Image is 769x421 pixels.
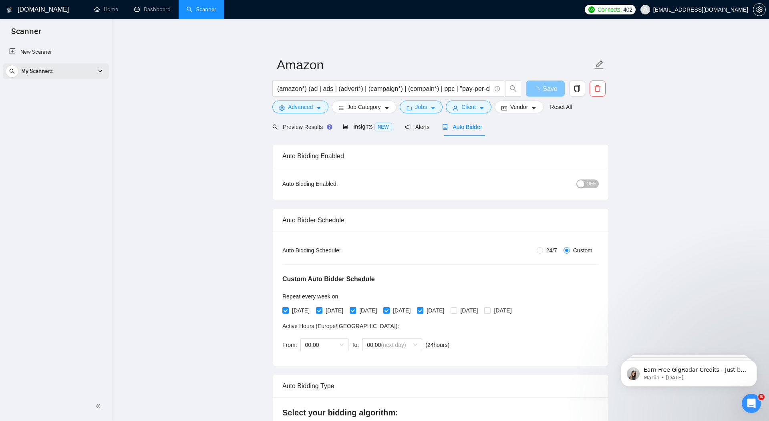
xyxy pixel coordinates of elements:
[3,63,109,83] li: My Scanners
[543,246,560,255] span: 24/7
[35,23,138,221] span: Earn Free GigRadar Credits - Just by Sharing Your Story! 💬 Want more credits for sending proposal...
[570,246,596,255] span: Custom
[590,85,605,92] span: delete
[510,103,528,111] span: Vendor
[35,31,138,38] p: Message from Mariia, sent 5w ago
[6,68,18,74] span: search
[282,342,297,348] span: From:
[7,4,12,16] img: logo
[187,6,216,13] a: searchScanner
[495,101,544,113] button: idcardVendorcaret-down
[390,306,414,315] span: [DATE]
[598,5,622,14] span: Connects:
[550,103,572,111] a: Reset All
[415,103,427,111] span: Jobs
[134,6,171,13] a: dashboardDashboard
[347,103,380,111] span: Job Category
[479,105,485,111] span: caret-down
[588,6,595,13] img: upwork-logo.png
[742,394,761,413] iframe: Intercom live chat
[384,105,390,111] span: caret-down
[3,44,109,60] li: New Scanner
[279,105,285,111] span: setting
[569,81,585,97] button: copy
[586,179,596,188] span: OFF
[6,65,18,78] button: search
[332,101,396,113] button: barsJob Categorycaret-down
[594,60,604,70] span: edit
[753,3,766,16] button: setting
[322,306,346,315] span: [DATE]
[282,274,375,284] h5: Custom Auto Bidder Schedule
[343,123,392,130] span: Insights
[282,179,388,188] div: Auto Bidding Enabled:
[457,306,481,315] span: [DATE]
[289,306,313,315] span: [DATE]
[405,124,430,130] span: Alerts
[326,123,333,131] div: Tooltip anchor
[623,5,632,14] span: 402
[526,81,565,97] button: Save
[272,124,278,130] span: search
[282,246,388,255] div: Auto Bidding Schedule:
[288,103,313,111] span: Advanced
[282,293,338,300] span: Repeat every week on
[9,44,103,60] a: New Scanner
[430,105,436,111] span: caret-down
[272,101,328,113] button: settingAdvancedcaret-down
[570,85,585,92] span: copy
[453,105,458,111] span: user
[356,306,380,315] span: [DATE]
[277,84,491,94] input: Search Freelance Jobs...
[590,81,606,97] button: delete
[533,87,543,93] span: loading
[282,145,599,167] div: Auto Bidding Enabled
[423,306,447,315] span: [DATE]
[425,342,449,348] span: ( 24 hours)
[461,103,476,111] span: Client
[543,84,557,94] span: Save
[407,105,412,111] span: folder
[95,402,103,410] span: double-left
[21,63,53,79] span: My Scanners
[442,124,448,130] span: robot
[405,124,411,130] span: notification
[505,81,521,97] button: search
[272,124,330,130] span: Preview Results
[282,323,399,329] span: Active Hours ( Europe/[GEOGRAPHIC_DATA] ):
[381,342,406,348] span: (next day)
[642,7,648,12] span: user
[282,209,599,232] div: Auto Bidder Schedule
[491,306,515,315] span: [DATE]
[495,86,500,91] span: info-circle
[758,394,765,400] span: 5
[609,343,769,399] iframe: Intercom notifications message
[94,6,118,13] a: homeHome
[343,124,348,129] span: area-chart
[282,375,599,397] div: Auto Bidding Type
[338,105,344,111] span: bars
[316,105,322,111] span: caret-down
[282,407,599,418] h4: Select your bidding algorithm:
[374,123,392,131] span: NEW
[501,105,507,111] span: idcard
[352,342,359,348] span: To:
[505,85,521,92] span: search
[446,101,491,113] button: userClientcaret-down
[442,124,482,130] span: Auto Bidder
[305,339,344,351] span: 00:00
[5,26,48,42] span: Scanner
[531,105,537,111] span: caret-down
[400,101,443,113] button: folderJobscaret-down
[277,55,592,75] input: Scanner name...
[367,339,417,351] span: 00:00
[753,6,766,13] a: setting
